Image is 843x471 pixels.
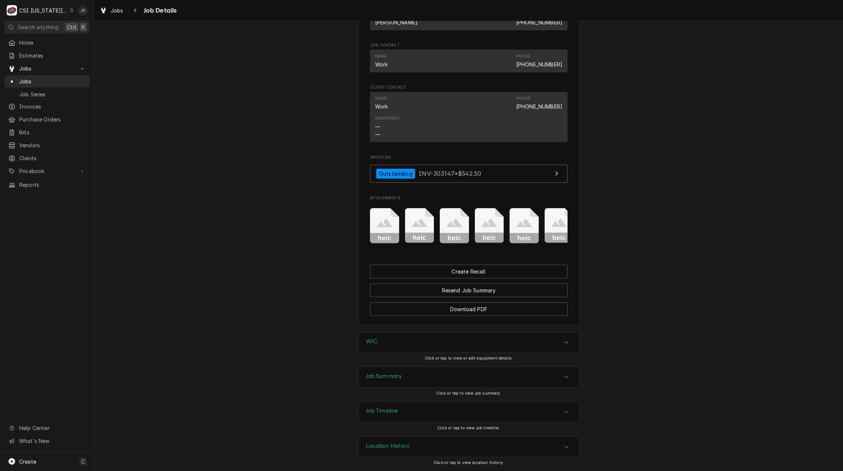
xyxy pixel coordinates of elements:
[516,61,562,68] a: [PHONE_NUMBER]
[370,208,399,243] button: heic
[510,208,539,243] button: heic
[370,42,568,76] div: Job Contact
[370,155,568,186] div: Invoices
[370,42,568,48] span: Job Contact
[359,402,579,422] div: Accordion Header
[375,123,380,131] div: —
[375,54,388,68] div: Name
[375,131,380,138] div: —
[370,165,568,183] a: View Invoice
[375,116,400,138] div: Reminders
[19,458,36,465] span: Create
[516,103,562,110] a: [PHONE_NUMBER]
[4,435,90,447] a: Go to What's New
[359,437,579,457] button: Accordion Details Expand Trigger
[370,195,568,201] span: Attachments
[419,170,481,177] span: INV-303147 • $542.50
[4,37,90,49] a: Home
[366,373,402,380] h3: Job Summary
[359,367,579,388] div: Accordion Header
[141,6,177,16] span: Job Details
[516,19,562,25] a: [PHONE_NUMBER]
[19,90,86,98] span: Job Series
[375,61,388,68] div: Work
[370,85,568,90] span: Client Contact
[370,195,568,249] div: Attachments
[370,278,568,297] div: Button Group Row
[82,23,85,31] span: K
[370,49,568,75] div: Job Contact List
[370,265,568,316] div: Button Group
[359,402,579,422] button: Accordion Details Expand Trigger
[19,424,85,432] span: Help Center
[78,5,88,16] div: JB
[18,23,58,31] span: Search anything
[97,4,126,17] a: Jobs
[19,65,75,72] span: Jobs
[358,367,580,388] div: Job Summary
[130,4,141,16] button: Navigate back
[359,367,579,388] button: Accordion Details Expand Trigger
[19,39,86,47] span: Home
[370,283,568,297] button: Resend Job Summary
[4,126,90,138] a: Bills
[370,203,568,249] span: Attachments
[375,96,387,102] div: Name
[366,338,377,345] h3: WIC
[4,62,90,75] a: Go to Jobs
[475,208,504,243] button: heic
[19,154,86,162] span: Clients
[19,7,68,14] div: CSI [US_STATE][GEOGRAPHIC_DATA]
[516,54,562,68] div: Phone
[370,92,568,146] div: Client Contact List
[370,49,568,72] div: Contact
[358,332,580,353] div: WIC
[370,265,568,278] button: Create Recall
[405,208,434,243] button: heic
[4,100,90,113] a: Invoices
[434,460,504,465] span: Click or tap to view location history.
[516,54,531,59] div: Phone
[370,85,568,145] div: Client Contact
[19,141,86,149] span: Vendors
[376,169,415,179] div: Outstanding
[366,408,398,415] h3: Job Timeline
[370,92,568,142] div: Contact
[370,297,568,316] div: Button Group Row
[81,458,85,465] span: C
[19,52,86,59] span: Estimates
[111,7,123,14] span: Jobs
[440,208,469,243] button: heic
[4,152,90,164] a: Clients
[358,436,580,458] div: Location History
[516,96,531,102] div: Phone
[370,265,568,278] div: Button Group Row
[19,78,86,85] span: Jobs
[7,5,17,16] div: CSI Kansas City's Avatar
[4,165,90,177] a: Go to Pricebook
[375,116,400,121] div: Reminders
[7,5,17,16] div: C
[4,139,90,151] a: Vendors
[4,21,90,34] button: Search anythingCtrlK
[516,96,562,110] div: Phone
[370,302,568,316] button: Download PDF
[4,179,90,191] a: Reports
[545,208,574,243] button: heic
[359,437,579,457] div: Accordion Header
[4,49,90,62] a: Estimates
[437,426,500,430] span: Click or tap to view job timeline.
[359,332,579,353] button: Accordion Details Expand Trigger
[19,103,86,110] span: Invoices
[375,96,388,110] div: Name
[436,391,501,396] span: Click or tap to view job summary.
[4,422,90,434] a: Go to Help Center
[67,23,76,31] span: Ctrl
[78,5,88,16] div: Joshua Bennett's Avatar
[4,113,90,126] a: Purchase Orders
[4,88,90,100] a: Job Series
[19,437,85,445] span: What's New
[375,103,388,110] div: Work
[19,167,75,175] span: Pricebook
[375,18,418,26] div: [PERSON_NAME]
